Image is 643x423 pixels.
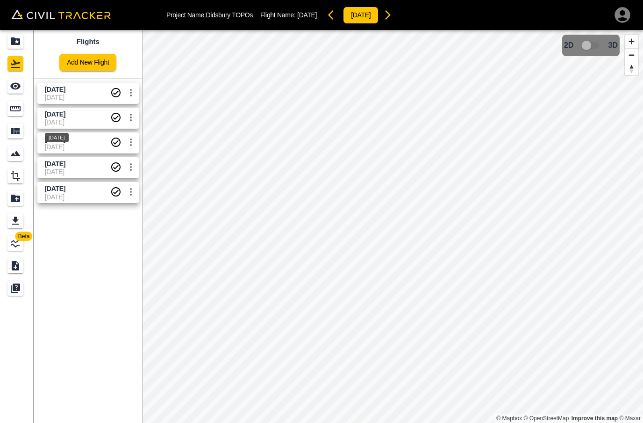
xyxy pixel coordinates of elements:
[564,41,573,50] span: 2D
[578,36,605,54] span: 3D model not uploaded yet
[260,11,317,19] p: Flight Name:
[496,415,522,422] a: Mapbox
[11,9,111,20] img: Civil Tracker
[625,35,638,48] button: Zoom in
[45,133,69,142] div: [DATE]
[625,62,638,75] button: Reset bearing to north
[297,11,317,19] span: [DATE]
[343,7,379,24] button: [DATE]
[166,11,253,19] p: Project Name: Didsbury TOPOs
[608,41,618,50] span: 3D
[619,415,641,422] a: Maxar
[572,415,618,422] a: Map feedback
[524,415,569,422] a: OpenStreetMap
[625,48,638,62] button: Zoom out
